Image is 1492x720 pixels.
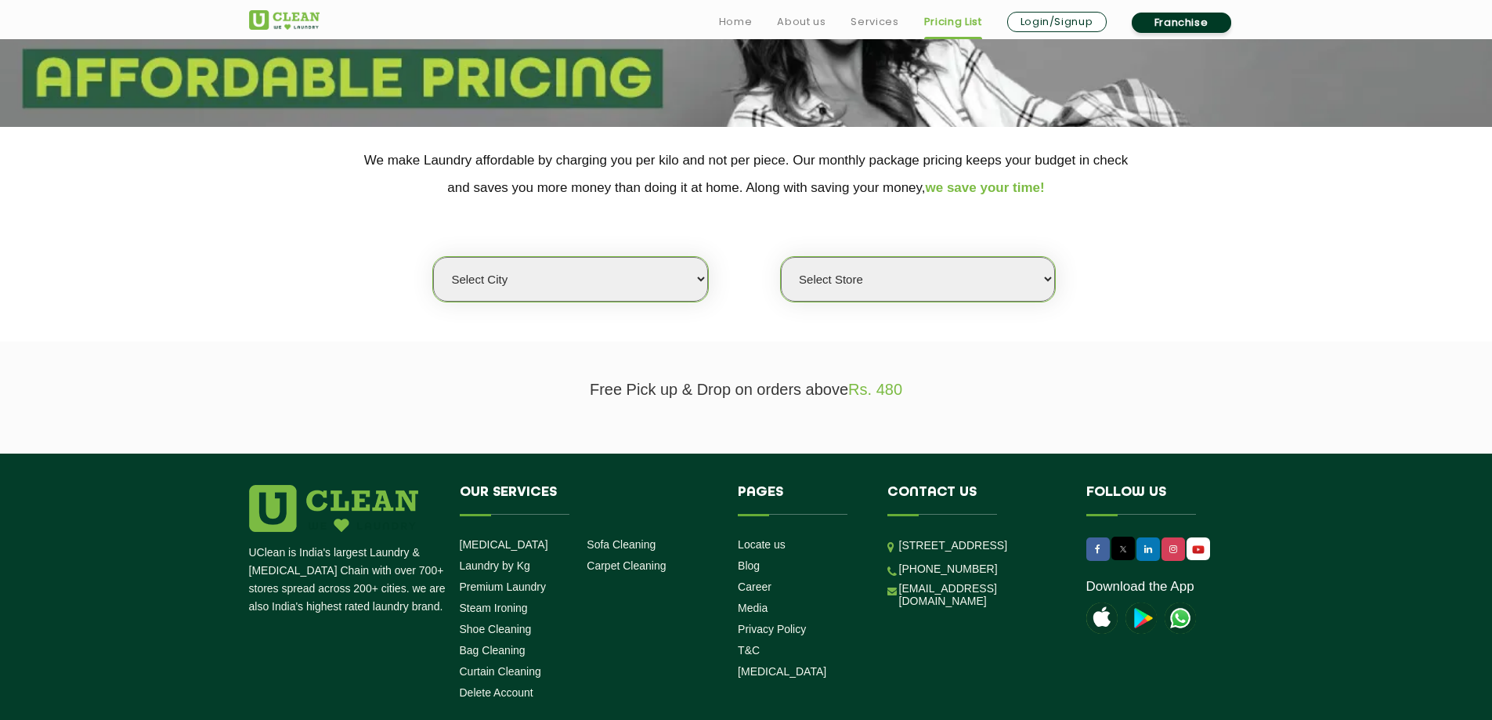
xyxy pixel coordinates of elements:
[249,381,1244,399] p: Free Pick up & Drop on orders above
[249,544,448,616] p: UClean is India's largest Laundry & [MEDICAL_DATA] Chain with over 700+ stores spread across 200+...
[738,644,760,657] a: T&C
[738,665,826,678] a: [MEDICAL_DATA]
[460,581,547,593] a: Premium Laundry
[460,602,528,614] a: Steam Ironing
[249,485,418,532] img: logo.png
[738,485,864,515] h4: Pages
[249,147,1244,201] p: We make Laundry affordable by charging you per kilo and not per piece. Our monthly package pricin...
[887,485,1063,515] h4: Contact us
[1086,579,1194,595] a: Download the App
[460,665,541,678] a: Curtain Cleaning
[899,563,998,575] a: [PHONE_NUMBER]
[738,623,806,635] a: Privacy Policy
[587,538,656,551] a: Sofa Cleaning
[1086,485,1224,515] h4: Follow us
[587,559,666,572] a: Carpet Cleaning
[899,537,1063,555] p: [STREET_ADDRESS]
[460,623,532,635] a: Shoe Cleaning
[249,10,320,30] img: UClean Laundry and Dry Cleaning
[460,538,548,551] a: [MEDICAL_DATA]
[738,602,768,614] a: Media
[1132,13,1231,33] a: Franchise
[460,485,715,515] h4: Our Services
[926,180,1045,195] span: we save your time!
[1188,541,1208,558] img: UClean Laundry and Dry Cleaning
[1086,602,1118,634] img: apple-icon.png
[777,13,825,31] a: About us
[719,13,753,31] a: Home
[738,538,786,551] a: Locate us
[460,686,533,699] a: Delete Account
[848,381,902,398] span: Rs. 480
[738,559,760,572] a: Blog
[1165,602,1196,634] img: UClean Laundry and Dry Cleaning
[1125,602,1157,634] img: playstoreicon.png
[899,582,1063,607] a: [EMAIL_ADDRESS][DOMAIN_NAME]
[460,559,530,572] a: Laundry by Kg
[924,13,982,31] a: Pricing List
[460,644,526,657] a: Bag Cleaning
[851,13,898,31] a: Services
[1007,12,1107,32] a: Login/Signup
[738,581,771,593] a: Career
